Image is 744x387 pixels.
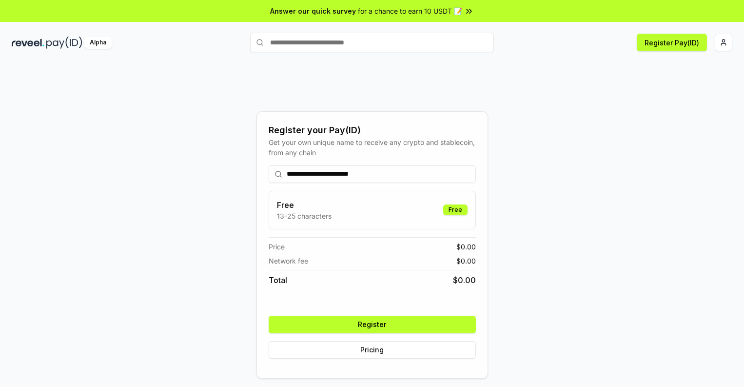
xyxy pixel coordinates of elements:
[269,137,476,158] div: Get your own unique name to receive any crypto and stablecoin, from any chain
[637,34,707,51] button: Register Pay(ID)
[269,256,308,266] span: Network fee
[443,204,468,215] div: Free
[269,341,476,359] button: Pricing
[456,256,476,266] span: $ 0.00
[84,37,112,49] div: Alpha
[358,6,462,16] span: for a chance to earn 10 USDT 📝
[456,242,476,252] span: $ 0.00
[46,37,82,49] img: pay_id
[277,211,332,221] p: 13-25 characters
[269,242,285,252] span: Price
[12,37,44,49] img: reveel_dark
[270,6,356,16] span: Answer our quick survey
[269,274,287,286] span: Total
[269,123,476,137] div: Register your Pay(ID)
[269,316,476,333] button: Register
[277,199,332,211] h3: Free
[453,274,476,286] span: $ 0.00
